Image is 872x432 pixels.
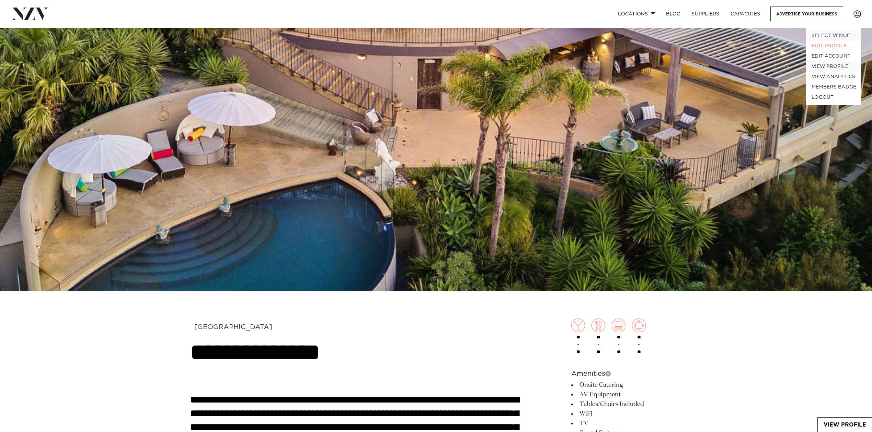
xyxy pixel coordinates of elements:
[806,41,861,51] a: EDIT PROFILE
[612,319,626,355] div: -
[632,319,646,355] div: -
[571,319,585,332] img: cocktail.png
[592,319,605,332] img: dining.png
[612,7,661,21] a: Locations
[806,61,861,72] a: VIEW PROFILE
[571,369,683,379] h6: Amenities
[725,7,766,21] a: Capacities
[770,7,843,21] a: Advertise your business
[11,8,48,20] img: nzv-logo.png
[571,319,585,355] div: -
[571,409,683,419] li: WiFi
[806,31,861,41] button: SELECT VENUE
[806,72,861,82] a: VIEW ANALYTICS
[806,92,861,103] a: LOGOUT
[571,419,683,428] li: TV
[806,51,861,61] a: EDIT ACCOUNT
[686,7,725,21] a: SUPPLIERS
[612,319,626,332] img: theatre.png
[194,324,350,330] div: [GEOGRAPHIC_DATA]
[592,319,605,355] div: -
[818,418,872,432] a: View Profile
[806,82,861,92] a: MEMBERS BADGE
[661,7,686,21] a: BLOG
[632,319,646,332] img: meeting.png
[571,390,683,399] li: AV Equipment
[571,399,683,409] li: Tables/Chairs Included
[571,380,683,390] li: Onsite Catering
